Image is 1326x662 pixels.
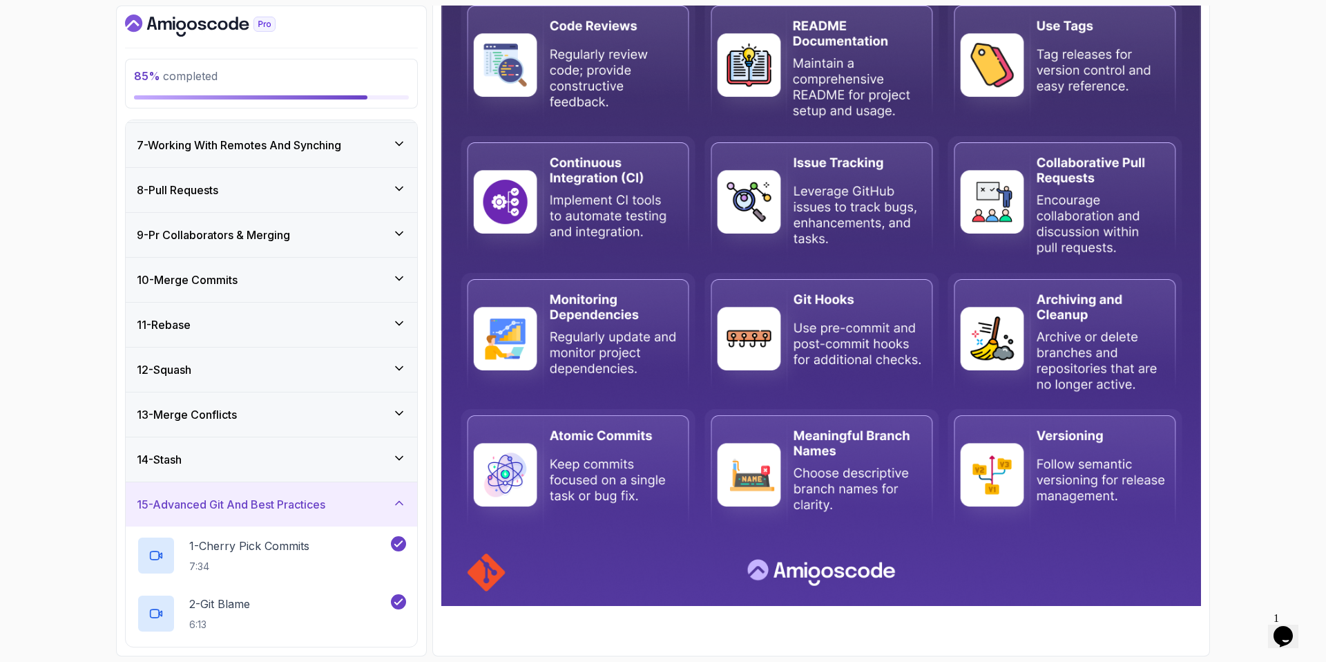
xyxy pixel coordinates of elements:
[126,303,417,347] button: 11-Rebase
[1268,607,1312,648] iframe: chat widget
[189,618,250,632] p: 6:13
[137,137,341,153] h3: 7 - Working With Remotes And Synching
[134,69,218,83] span: completed
[126,213,417,257] button: 9-Pr Collaborators & Merging
[126,482,417,527] button: 15-Advanced Git And Best Practices
[125,15,307,37] a: Dashboard
[189,538,309,554] p: 1 - Cherry Pick Commits
[126,348,417,392] button: 12-Squash
[137,594,406,633] button: 2-Git Blame6:13
[126,168,417,212] button: 8-Pull Requests
[137,496,325,513] h3: 15 - Advanced Git And Best Practices
[137,361,191,378] h3: 12 - Squash
[137,451,182,468] h3: 14 - Stash
[126,258,417,302] button: 10-Merge Commits
[137,272,238,288] h3: 10 - Merge Commits
[126,123,417,167] button: 7-Working With Remotes And Synching
[137,406,237,423] h3: 13 - Merge Conflicts
[137,227,290,243] h3: 9 - Pr Collaborators & Merging
[189,560,309,574] p: 7:34
[137,536,406,575] button: 1-Cherry Pick Commits7:34
[137,316,191,333] h3: 11 - Rebase
[126,437,417,482] button: 14-Stash
[189,596,250,612] p: 2 - Git Blame
[134,69,160,83] span: 85 %
[126,393,417,437] button: 13-Merge Conflicts
[137,182,218,198] h3: 8 - Pull Requests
